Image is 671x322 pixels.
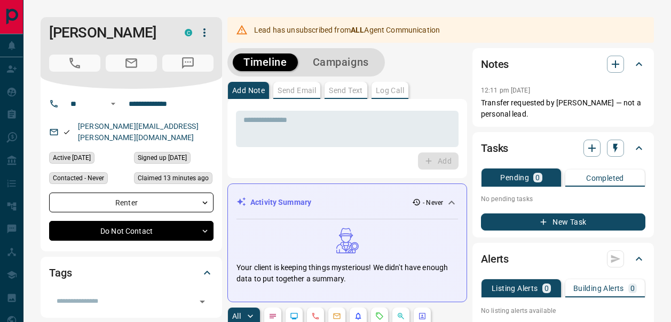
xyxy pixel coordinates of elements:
[138,173,209,183] span: Claimed 13 minutes ago
[49,152,129,167] div: Sun Jul 09 2017
[49,264,72,281] h2: Tags
[232,312,241,320] p: All
[134,172,214,187] div: Fri Sep 12 2025
[49,193,214,212] div: Renter
[302,53,380,71] button: Campaigns
[236,193,458,212] div: Activity Summary- Never
[481,246,645,272] div: Alerts
[481,306,645,316] p: No listing alerts available
[49,260,214,286] div: Tags
[53,152,91,163] span: Active [DATE]
[397,312,405,320] svg: Opportunities
[630,285,635,292] p: 0
[573,285,624,292] p: Building Alerts
[162,55,214,72] span: Message
[535,174,540,181] p: 0
[233,53,298,71] button: Timeline
[586,174,624,182] p: Completed
[290,312,298,320] svg: Lead Browsing Activity
[481,87,530,94] p: 12:11 pm [DATE]
[107,97,120,110] button: Open
[481,213,645,231] button: New Task
[53,173,104,183] span: Contacted - Never
[354,312,362,320] svg: Listing Alerts
[375,312,384,320] svg: Requests
[492,285,538,292] p: Listing Alerts
[250,197,311,208] p: Activity Summary
[351,26,364,34] strong: ALL
[333,312,341,320] svg: Emails
[481,250,509,267] h2: Alerts
[236,262,458,285] p: Your client is keeping things mysterious! We didn't have enough data to put together a summary.
[311,312,320,320] svg: Calls
[49,55,100,72] span: Call
[481,191,645,207] p: No pending tasks
[481,56,509,73] h2: Notes
[544,285,549,292] p: 0
[481,135,645,161] div: Tasks
[49,24,169,41] h1: [PERSON_NAME]
[63,128,70,136] svg: Email Valid
[185,29,192,36] div: condos.ca
[106,55,157,72] span: Email
[134,152,214,167] div: Sun Jul 09 2017
[138,152,187,163] span: Signed up [DATE]
[481,140,508,157] h2: Tasks
[232,87,265,94] p: Add Note
[481,97,645,120] p: Transfer requested by [PERSON_NAME] — not a personal lead.
[418,312,427,320] svg: Agent Actions
[423,198,443,208] p: - Never
[78,122,199,142] a: [PERSON_NAME][EMAIL_ADDRESS][PERSON_NAME][DOMAIN_NAME]
[481,51,645,77] div: Notes
[500,174,529,181] p: Pending
[49,221,214,241] div: Do Not Contact
[269,312,277,320] svg: Notes
[195,294,210,309] button: Open
[254,20,440,40] div: Lead has unsubscribed from Agent Communication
